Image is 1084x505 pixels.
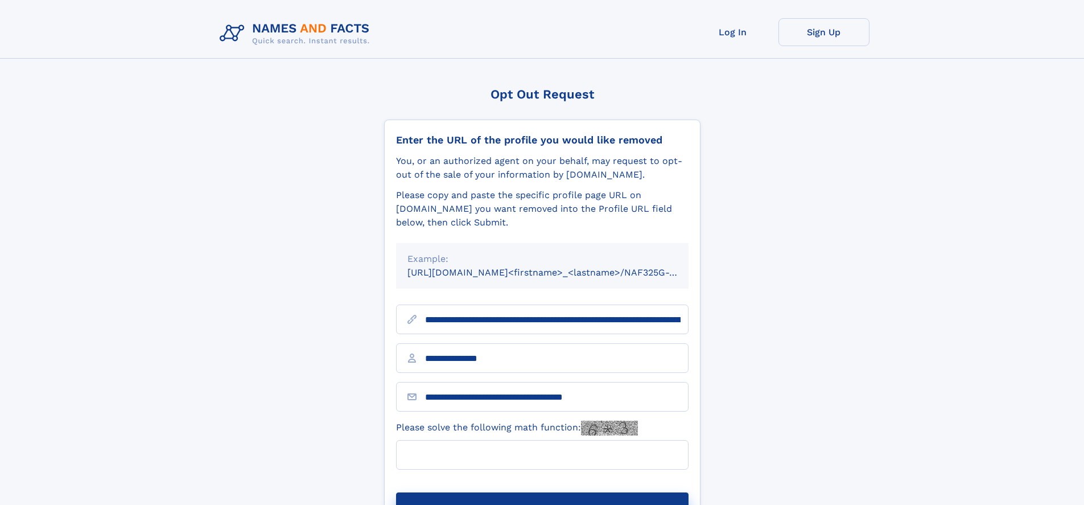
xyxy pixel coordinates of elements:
[215,18,379,49] img: Logo Names and Facts
[778,18,869,46] a: Sign Up
[687,18,778,46] a: Log In
[396,134,689,146] div: Enter the URL of the profile you would like removed
[384,87,700,101] div: Opt Out Request
[396,154,689,182] div: You, or an authorized agent on your behalf, may request to opt-out of the sale of your informatio...
[407,252,677,266] div: Example:
[396,188,689,229] div: Please copy and paste the specific profile page URL on [DOMAIN_NAME] you want removed into the Pr...
[396,421,638,436] label: Please solve the following math function:
[407,267,710,278] small: [URL][DOMAIN_NAME]<firstname>_<lastname>/NAF325G-xxxxxxxx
